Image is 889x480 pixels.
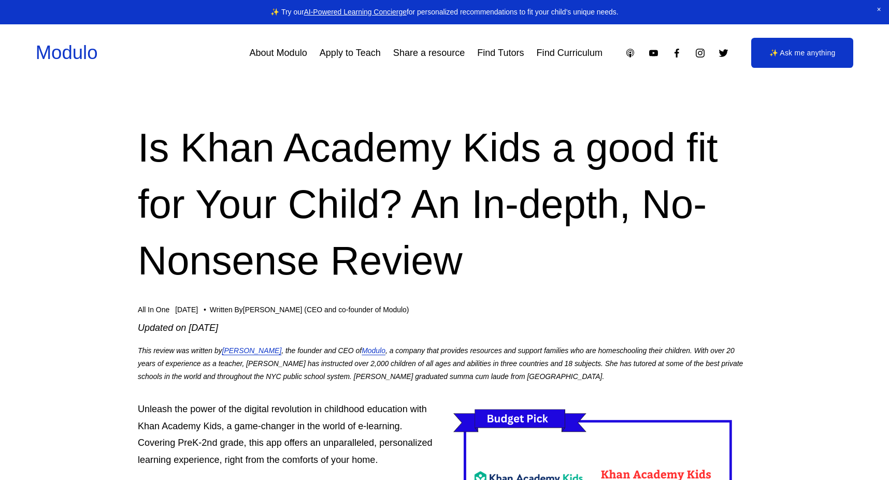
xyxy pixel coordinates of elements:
a: About Modulo [249,43,307,62]
a: Instagram [695,48,706,59]
div: Written By [210,306,409,314]
a: All In One [138,306,169,314]
a: Share a resource [393,43,465,62]
a: ✨ Ask me anything [751,38,854,68]
a: [PERSON_NAME] [222,346,282,355]
a: Find Tutors [477,43,524,62]
a: Twitter [718,48,729,59]
a: AI-Powered Learning Concierge [304,8,407,16]
a: Modulo [36,42,98,63]
em: This review was written by [138,346,222,355]
a: Facebook [671,48,682,59]
em: , a company that provides resources and support families who are homeschooling their children. Wi... [138,346,745,381]
span: [DATE] [175,306,198,314]
a: YouTube [648,48,659,59]
a: Apply to Teach [320,43,381,62]
a: Modulo [362,346,385,355]
em: , the founder and CEO of [281,346,362,355]
h1: Is Khan Academy Kids a good fit for Your Child? An In-depth, No-Nonsense Review [138,120,751,289]
em: Updated on [DATE] [138,323,218,333]
a: Apple Podcasts [625,48,636,59]
p: Unleash the power of the digital revolution in childhood education with Khan Academy Kids, a game... [138,401,751,468]
a: [PERSON_NAME] (CEO and co-founder of Modulo) [243,306,409,314]
a: Find Curriculum [537,43,603,62]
